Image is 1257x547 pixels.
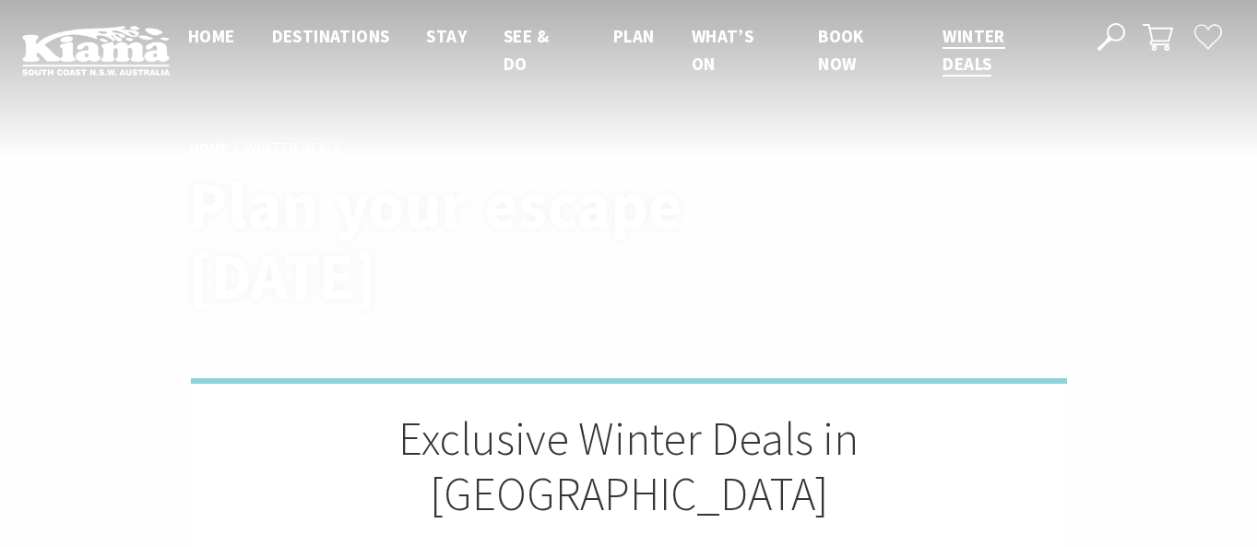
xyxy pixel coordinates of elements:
[170,22,1076,78] nav: Main Menu
[426,25,467,47] span: Stay
[504,25,549,75] span: See & Do
[818,25,864,75] span: Book now
[943,25,1004,75] span: Winter Deals
[613,25,655,47] span: Plan
[283,411,975,522] h2: Exclusive Winter Deals in [GEOGRAPHIC_DATA]
[692,25,753,75] span: What’s On
[272,25,390,47] span: Destinations
[22,25,170,76] img: Kiama Logo
[189,171,710,313] h1: Plan your escape [DATE]
[188,25,235,47] span: Home
[189,138,229,159] a: Home
[244,137,341,161] li: Winter Deals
